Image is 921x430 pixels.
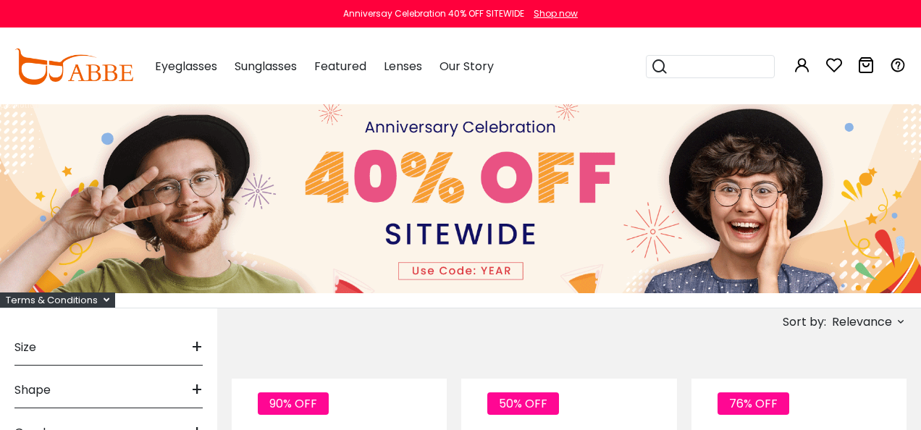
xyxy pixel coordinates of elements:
span: Sunglasses [235,58,297,75]
img: abbeglasses.com [14,49,133,85]
a: Shop now [526,7,578,20]
span: Relevance [832,309,892,335]
span: + [191,330,203,365]
span: 50% OFF [487,392,559,415]
span: Eyeglasses [155,58,217,75]
span: Our Story [440,58,494,75]
div: Shop now [534,7,578,20]
span: Lenses [384,58,422,75]
div: Anniversay Celebration 40% OFF SITEWIDE [343,7,524,20]
span: Featured [314,58,366,75]
span: 76% OFF [718,392,789,415]
span: Shape [14,373,51,408]
span: + [191,373,203,408]
span: Sort by: [783,313,826,330]
span: 90% OFF [258,392,329,415]
span: Size [14,330,36,365]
